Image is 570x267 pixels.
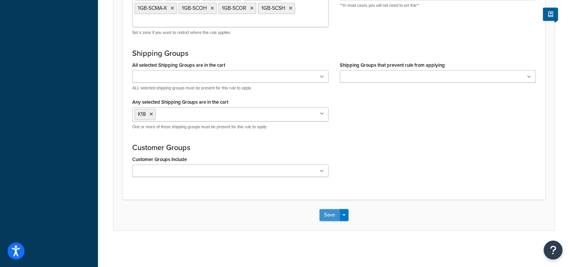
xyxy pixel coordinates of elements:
label: Customer Groups Include [132,157,187,162]
p: Set a zone if you want to restrict where this rule applies [132,30,329,35]
label: Shipping Groups that prevent rule from applying [340,62,445,68]
label: Any selected Shipping Groups are in the cart [132,99,228,105]
p: ALL selected shipping groups must be present for this rule to apply [132,85,329,91]
h3: Customer Groups [132,143,536,152]
p: **In most cases you will not need to set this** [340,3,536,8]
p: One or more of these shipping groups must be present for this rule to apply [132,124,329,130]
h3: Shipping Groups [132,49,536,57]
span: 1GB-SCOH [182,4,207,12]
span: 1GB-SCOR [222,4,246,12]
span: 1GB-SCMA-X [138,4,167,12]
label: All selected Shipping Groups are in the cart [132,62,225,68]
span: 1GB-SCSH [261,4,285,12]
span: K18 [138,110,146,118]
button: Save [319,209,340,221]
button: Open Resource Center [544,241,562,259]
button: Show Help Docs [543,8,558,21]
